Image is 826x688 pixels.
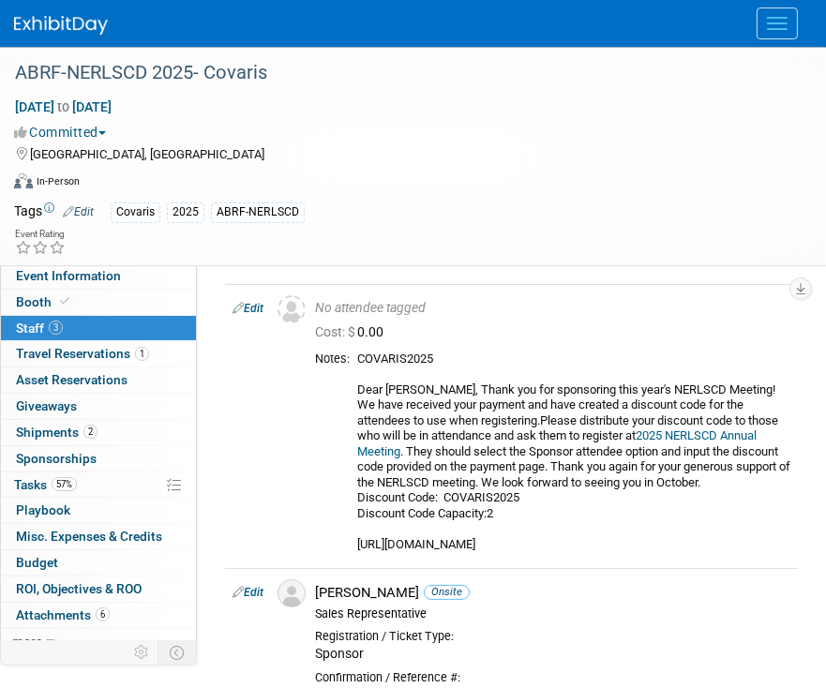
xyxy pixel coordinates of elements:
[16,425,98,440] span: Shipments
[357,351,790,553] div: COVARIS2025 Dear [PERSON_NAME], Thank you for sponsoring this year's NERLSCD Meeting! We have rec...
[52,477,77,491] span: 57%
[1,472,196,498] a: Tasks57%
[8,56,788,90] div: ABRF-NERLSCD 2025- Covaris
[1,524,196,549] a: Misc. Expenses & Credits
[211,202,305,222] div: ABRF-NERLSCD
[16,555,58,570] span: Budget
[14,16,108,35] img: ExhibitDay
[16,529,162,544] span: Misc. Expenses & Credits
[158,640,197,665] td: Toggle Event Tabs
[54,99,72,114] span: to
[1,367,196,393] a: Asset Reservations
[16,607,110,622] span: Attachments
[315,629,790,644] div: Registration / Ticket Type:
[357,428,757,458] a: 2025 NERLSCD Annual Meeting
[1,603,196,628] a: Attachments6
[1,420,196,445] a: Shipments2
[126,640,158,665] td: Personalize Event Tab Strip
[315,351,350,366] div: Notes:
[111,202,160,222] div: Covaris
[60,296,69,307] i: Booth reservation complete
[1,341,196,366] a: Travel Reservations1
[16,581,142,596] span: ROI, Objectives & ROO
[83,425,98,439] span: 2
[1,394,196,419] a: Giveaways
[14,477,77,492] span: Tasks
[1,576,196,602] a: ROI, Objectives & ROO
[63,205,94,218] a: Edit
[36,174,80,188] div: In-Person
[49,321,63,335] span: 3
[14,173,33,188] img: Format-Inperson.png
[15,230,66,239] div: Event Rating
[14,202,94,223] td: Tags
[315,670,790,685] div: Confirmation / Reference #:
[1,446,196,471] a: Sponsorships
[424,585,470,599] span: Onsite
[1,550,196,576] a: Budget
[16,321,63,336] span: Staff
[167,202,204,222] div: 2025
[233,302,263,315] a: Edit
[16,502,70,517] span: Playbook
[315,300,790,317] div: No attendee tagged
[16,294,73,309] span: Booth
[315,324,357,339] span: Cost: $
[278,579,306,607] img: Associate-Profile-5.png
[96,607,110,621] span: 6
[30,147,264,161] span: [GEOGRAPHIC_DATA], [GEOGRAPHIC_DATA]
[16,398,77,413] span: Giveaways
[14,171,803,199] div: Event Format
[16,451,97,466] span: Sponsorships
[315,324,391,339] span: 0.00
[1,290,196,315] a: Booth
[1,316,196,341] a: Staff3
[16,372,128,387] span: Asset Reservations
[12,634,42,649] span: more
[1,263,196,289] a: Event Information
[1,498,196,523] a: Playbook
[16,268,121,283] span: Event Information
[14,98,113,115] span: [DATE] [DATE]
[16,346,149,361] span: Travel Reservations
[757,7,798,39] button: Menu
[315,584,790,602] div: [PERSON_NAME]
[135,347,149,361] span: 1
[1,629,196,654] a: more
[14,123,113,142] button: Committed
[233,586,263,599] a: Edit
[278,295,306,323] img: Unassigned-User-Icon.png
[315,606,790,621] div: Sales Representative
[315,646,790,663] div: Sponsor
